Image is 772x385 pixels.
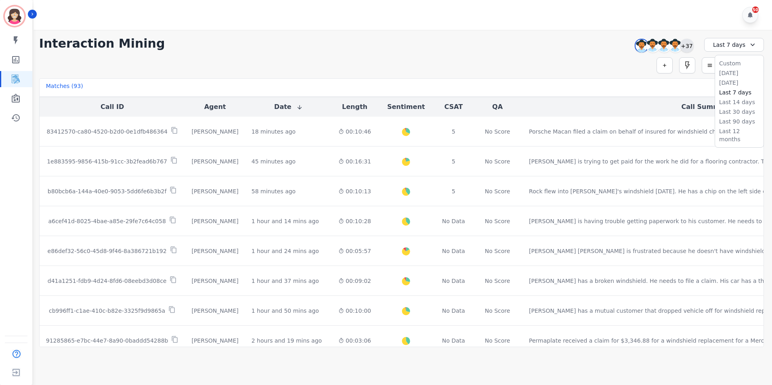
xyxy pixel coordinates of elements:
[49,307,165,315] p: cb996ff1-c1ae-410c-b82e-3325f9d9865a
[485,187,510,195] div: No Score
[48,247,167,255] p: e86def32-56c0-45d8-9f46-8a386721b192
[191,217,238,225] div: [PERSON_NAME]
[252,277,319,285] div: 1 hour and 37 mins ago
[338,307,371,315] div: 00:10:00
[441,247,466,255] div: No Data
[719,79,759,87] li: [DATE]
[191,247,238,255] div: [PERSON_NAME]
[5,6,24,26] img: Bordered avatar
[752,6,759,13] div: 50
[252,128,296,136] div: 18 minutes ago
[387,102,425,112] button: Sentiment
[48,277,167,285] p: d41a1251-fdb9-4d24-8fd6-08eebd3d08ce
[492,102,503,112] button: QA
[204,102,226,112] button: Agent
[441,128,466,136] div: 5
[46,82,83,93] div: Matches ( 93 )
[719,117,759,126] li: Last 90 days
[441,307,466,315] div: No Data
[719,98,759,106] li: Last 14 days
[485,307,510,315] div: No Score
[338,277,371,285] div: 00:09:02
[191,307,238,315] div: [PERSON_NAME]
[252,187,296,195] div: 58 minutes ago
[719,59,759,67] li: Custom
[441,337,466,345] div: No Data
[441,277,466,285] div: No Data
[39,36,165,51] h1: Interaction Mining
[338,187,371,195] div: 00:10:13
[338,157,371,165] div: 00:16:31
[342,102,367,112] button: Length
[719,69,759,77] li: [DATE]
[47,157,167,165] p: 1e883595-9856-415b-91cc-3b2fead6b767
[680,39,694,52] div: +37
[252,217,319,225] div: 1 hour and 14 mins ago
[485,277,510,285] div: No Score
[485,247,510,255] div: No Score
[252,337,322,345] div: 2 hours and 19 mins ago
[46,128,167,136] p: 83412570-ca80-4520-b2d0-0e1dfb486364
[719,88,759,96] li: Last 7 days
[338,247,371,255] div: 00:05:57
[101,102,124,112] button: Call ID
[719,108,759,116] li: Last 30 days
[274,102,303,112] button: Date
[441,187,466,195] div: 5
[191,277,238,285] div: [PERSON_NAME]
[485,217,510,225] div: No Score
[191,128,238,136] div: [PERSON_NAME]
[252,247,319,255] div: 1 hour and 24 mins ago
[48,217,166,225] p: a6cef41d-8025-4bae-a85e-29fe7c64c058
[704,38,764,52] div: Last 7 days
[485,157,510,165] div: No Score
[252,157,296,165] div: 45 minutes ago
[338,128,371,136] div: 00:10:46
[191,337,238,345] div: [PERSON_NAME]
[681,102,731,112] button: Call Summary
[48,187,167,195] p: b80bcb6a-144a-40e0-9053-5dd6fe6b3b2f
[338,337,371,345] div: 00:03:06
[46,337,168,345] p: 91285865-e7bc-44e7-8a90-0baddd54288b
[719,127,759,143] li: Last 12 months
[191,157,238,165] div: [PERSON_NAME]
[444,102,463,112] button: CSAT
[338,217,371,225] div: 00:10:28
[485,128,510,136] div: No Score
[441,217,466,225] div: No Data
[191,187,238,195] div: [PERSON_NAME]
[485,337,510,345] div: No Score
[252,307,319,315] div: 1 hour and 50 mins ago
[441,157,466,165] div: 5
